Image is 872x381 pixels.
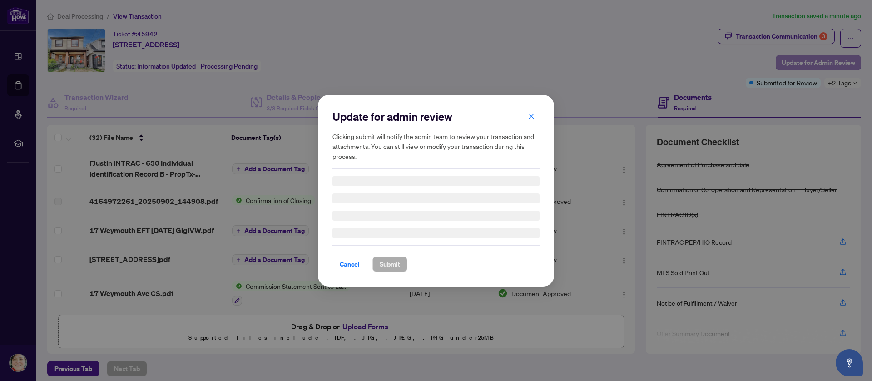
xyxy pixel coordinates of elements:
[836,349,863,376] button: Open asap
[332,131,540,161] h5: Clicking submit will notify the admin team to review your transaction and attachments. You can st...
[332,257,367,272] button: Cancel
[332,109,540,124] h2: Update for admin review
[372,257,407,272] button: Submit
[340,257,360,272] span: Cancel
[528,113,535,119] span: close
